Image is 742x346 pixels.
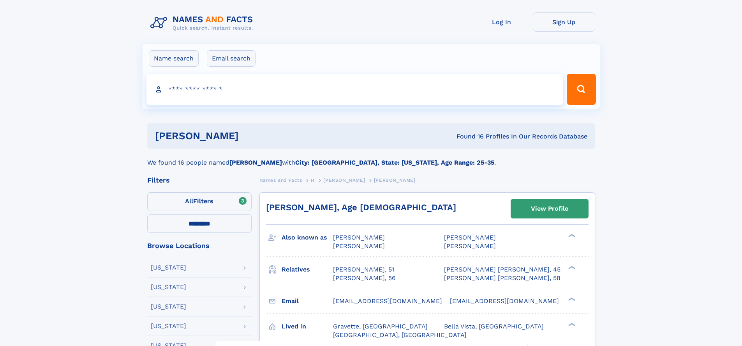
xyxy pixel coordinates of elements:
span: [PERSON_NAME] [374,177,416,183]
div: ❯ [566,233,576,238]
h3: Lived in [282,320,333,333]
span: [EMAIL_ADDRESS][DOMAIN_NAME] [450,297,559,305]
label: Name search [149,50,199,67]
a: [PERSON_NAME], 51 [333,265,394,274]
div: [US_STATE] [151,323,186,329]
span: H [311,177,315,183]
div: ❯ [566,296,576,302]
span: [PERSON_NAME] [333,242,385,250]
button: Search Button [567,74,596,105]
a: Names and Facts [259,175,302,185]
div: Found 16 Profiles In Our Records Database [347,132,587,141]
span: [PERSON_NAME] [323,177,365,183]
a: [PERSON_NAME] [PERSON_NAME], 58 [444,274,560,282]
a: [PERSON_NAME] [PERSON_NAME], 45 [444,265,560,274]
a: [PERSON_NAME] [323,175,365,185]
a: View Profile [511,199,588,218]
div: [US_STATE] [151,284,186,290]
input: search input [146,74,564,105]
div: ❯ [566,265,576,270]
b: City: [GEOGRAPHIC_DATA], State: [US_STATE], Age Range: 25-35 [295,159,494,166]
a: [PERSON_NAME], 56 [333,274,396,282]
div: Browse Locations [147,242,252,249]
h1: [PERSON_NAME] [155,131,348,141]
span: All [185,197,193,205]
div: [US_STATE] [151,303,186,310]
label: Email search [207,50,256,67]
div: [US_STATE] [151,264,186,271]
a: [PERSON_NAME], Age [DEMOGRAPHIC_DATA] [266,202,456,212]
div: ❯ [566,322,576,327]
h3: Email [282,295,333,308]
img: Logo Names and Facts [147,12,259,34]
span: [PERSON_NAME] [333,234,385,241]
h3: Relatives [282,263,333,276]
a: Log In [471,12,533,32]
label: Filters [147,192,252,211]
b: [PERSON_NAME] [229,159,282,166]
a: Sign Up [533,12,595,32]
div: We found 16 people named with . [147,149,595,167]
span: [PERSON_NAME] [444,234,496,241]
div: View Profile [531,200,568,218]
span: Gravette, [GEOGRAPHIC_DATA] [333,323,428,330]
span: [EMAIL_ADDRESS][DOMAIN_NAME] [333,297,442,305]
span: [PERSON_NAME] [444,242,496,250]
span: Bella Vista, [GEOGRAPHIC_DATA] [444,323,544,330]
div: Filters [147,177,252,184]
span: [GEOGRAPHIC_DATA], [GEOGRAPHIC_DATA] [333,331,467,339]
a: H [311,175,315,185]
h3: Also known as [282,231,333,244]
